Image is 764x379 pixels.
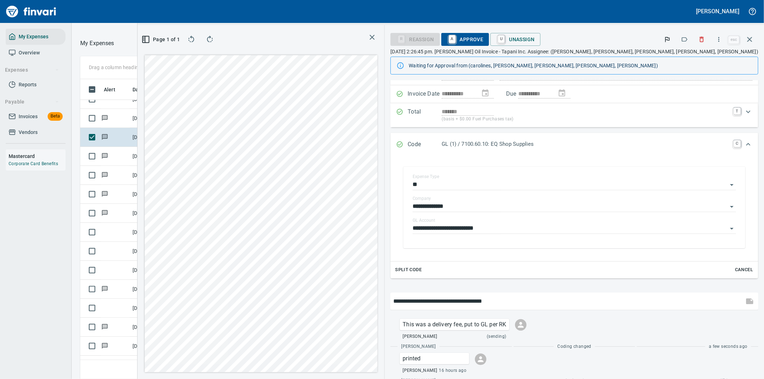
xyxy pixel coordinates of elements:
label: Expense Type [413,174,439,179]
td: [DATE] [130,109,165,128]
span: Alert [104,85,125,94]
span: Invoices [19,112,38,121]
td: [DATE] [130,318,165,337]
div: Expand [390,157,758,278]
span: [PERSON_NAME] [403,367,437,374]
p: Code [408,140,442,149]
span: Has messages [101,325,109,329]
button: AApprove [441,33,489,46]
span: Vendors [19,128,38,137]
label: GL Account [413,218,435,222]
span: Approve [447,33,484,45]
span: Page 1 of 1 [146,35,177,44]
span: Cancel [734,266,754,274]
td: [DATE] [130,356,165,375]
p: GL (1) / 7100.60.10: EQ Shop Supplies [442,140,729,148]
span: My Expenses [19,32,48,41]
span: Date [133,85,144,94]
button: Discard [694,32,710,47]
a: My Expenses [6,29,66,45]
span: [PERSON_NAME] [403,333,437,340]
nav: breadcrumb [80,39,114,48]
button: Cancel [732,264,755,275]
button: Open [727,202,737,212]
a: esc [729,36,739,44]
h6: Mastercard [9,152,66,160]
span: Alert [104,85,115,94]
span: Has messages [101,192,109,196]
a: T [734,107,741,115]
a: Corporate Card Benefits [9,161,58,166]
button: More [711,32,727,47]
td: [DATE] [130,242,165,261]
span: Payable [5,97,59,106]
span: Has messages [101,173,109,177]
span: Date [133,85,153,94]
span: Has messages [101,116,109,120]
td: [DATE] [130,204,165,223]
span: 16 hours ago [439,367,467,374]
span: Close invoice [727,31,758,48]
span: Has messages [101,154,109,158]
span: Has messages [101,344,109,348]
button: Labels [677,32,692,47]
td: [DATE] [130,166,165,185]
td: [DATE] [130,337,165,356]
span: Reports [19,80,37,89]
button: Split Code [393,264,423,275]
p: (basis + $0.00 Fuel Purchases tax) [442,116,729,123]
span: Has messages [101,287,109,291]
a: Overview [6,45,66,61]
a: C [734,140,741,147]
span: Unassign [496,33,534,45]
span: Beta [48,112,63,120]
td: [DATE] [130,261,165,280]
td: [DATE] [130,147,165,166]
p: Total [408,107,442,123]
label: Company [413,196,431,201]
span: Has messages [101,211,109,215]
p: My Expenses [80,39,114,48]
td: [DATE] [130,280,165,299]
a: U [498,35,505,43]
span: This records your message into the invoice and notifies anyone mentioned [741,293,758,310]
button: Payable [2,95,62,109]
span: (sending) [487,333,506,340]
td: [DATE] [130,299,165,318]
div: Expand [390,103,758,127]
span: Coding changed [557,343,591,350]
td: [DATE] [130,223,165,242]
span: [PERSON_NAME] [401,343,436,350]
p: Drag a column heading here to group the table [89,64,194,71]
div: Expand [390,133,758,157]
div: Reassign [390,36,439,42]
span: a few seconds ago [709,343,748,350]
button: Open [727,180,737,190]
button: Expenses [2,63,62,77]
button: Page 1 of 1 [143,33,180,46]
a: InvoicesBeta [6,109,66,125]
button: UUnassign [490,33,540,46]
span: Has messages [101,135,109,139]
img: Finvari [4,3,58,20]
a: Vendors [6,124,66,140]
td: [DATE] [130,185,165,204]
div: Waiting for Approval from (carolines, [PERSON_NAME], [PERSON_NAME], [PERSON_NAME], [PERSON_NAME]) [409,59,752,72]
p: printed [403,354,466,363]
a: Reports [6,77,66,93]
h5: [PERSON_NAME] [696,8,739,15]
td: [DATE] [130,128,165,147]
button: [PERSON_NAME] [695,6,741,17]
a: A [449,35,456,43]
p: This was a delivery fee, put to GL per RK [403,320,506,329]
span: Split Code [395,266,422,274]
button: Open [727,224,737,234]
span: Expenses [5,66,59,75]
p: [DATE] 2:26:45 pm. [PERSON_NAME] Oil Invoice - Tapani Inc. Assignee: ([PERSON_NAME], [PERSON_NAME... [390,48,758,55]
span: Overview [19,48,40,57]
button: Flag [659,32,675,47]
